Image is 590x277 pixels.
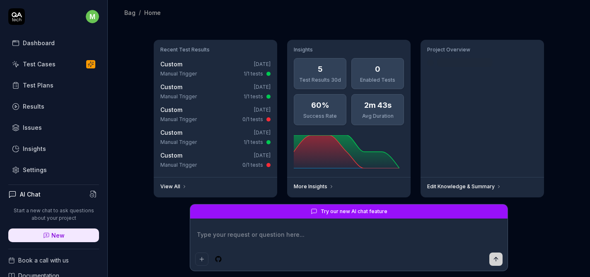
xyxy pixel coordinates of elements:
h3: Project Overview [427,46,537,53]
a: Custom[DATE]Manual Trigger1/1 tests [159,126,272,148]
div: / [139,8,141,17]
div: Manual Trigger [160,161,197,169]
div: 60% [311,100,329,111]
div: 1/1 tests [244,70,263,78]
div: Issues [23,123,42,132]
a: Dashboard [8,35,99,51]
div: Insights [23,144,46,153]
a: Results [8,98,99,114]
div: Settings [23,165,47,174]
div: Last crawled [DATE] [437,58,493,67]
time: [DATE] [254,129,271,136]
span: Book a call with us [18,256,69,265]
time: [DATE] [254,107,271,113]
a: Test Cases [8,56,99,72]
a: Test Plans [8,77,99,93]
span: Custom [160,106,182,113]
a: More Insights [294,183,334,190]
span: New [51,231,65,240]
div: 0/1 tests [242,161,263,169]
a: New [8,228,99,242]
span: Custom [160,61,182,68]
span: Custom [160,152,182,159]
h3: Insights [294,46,404,53]
div: 0 [375,63,380,75]
span: Custom [160,83,182,90]
a: Edit Knowledge & Summary [427,183,501,190]
span: m [86,10,99,23]
div: Results [23,102,44,111]
a: Insights [8,141,99,157]
h4: AI Chat [20,190,41,199]
div: Success Rate [299,112,341,120]
div: Manual Trigger [160,138,197,146]
a: Book a call with us [8,256,99,265]
span: Custom [160,129,182,136]
p: Start a new chat to ask questions about your project [8,207,99,222]
div: Test Plans [23,81,53,90]
div: 5 [318,63,323,75]
div: Dashboard [23,39,55,47]
div: Avg Duration [357,112,399,120]
a: Custom[DATE]Manual Trigger1/1 tests [159,81,272,102]
div: Home [144,8,161,17]
time: [DATE] [254,84,271,90]
button: m [86,8,99,25]
div: Manual Trigger [160,116,197,123]
a: Custom[DATE]Manual Trigger1/1 tests [159,58,272,79]
div: Bag [124,8,135,17]
div: 1/1 tests [244,93,263,100]
a: Custom[DATE]Manual Trigger0/1 tests [159,149,272,170]
div: 0/1 tests [242,116,263,123]
div: 2m 43s [364,100,392,111]
time: [DATE] [254,61,271,67]
time: [DATE] [254,152,271,158]
h3: Recent Test Results [160,46,271,53]
a: View All [160,183,187,190]
div: Manual Trigger [160,70,197,78]
div: Test Results 30d [299,76,341,84]
span: Try our new AI chat feature [321,208,387,215]
div: 1/1 tests [244,138,263,146]
a: Issues [8,119,99,136]
div: Manual Trigger [160,93,197,100]
div: Test Cases [23,60,56,68]
div: Enabled Tests [357,76,399,84]
a: Custom[DATE]Manual Trigger0/1 tests [159,104,272,125]
a: Settings [8,162,99,178]
button: Add attachment [195,253,208,266]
